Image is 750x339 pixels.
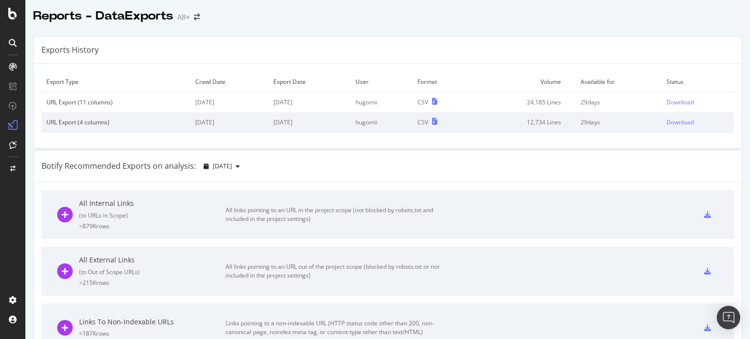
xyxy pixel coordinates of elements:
[46,118,186,126] div: URL Export (4 columns)
[704,268,711,275] div: csv-export
[576,92,662,113] td: 29 days
[226,319,445,337] div: Links pointing to a non-indexable URL (HTTP status code other than 200, non-canonical page, noind...
[351,112,413,132] td: hugomii
[667,118,729,126] a: Download
[717,306,740,329] div: Open Intercom Messenger
[704,211,711,218] div: csv-export
[177,12,190,22] div: AB+
[667,118,694,126] div: Download
[46,98,186,106] div: URL Export (11 columns)
[194,14,200,20] div: arrow-right-arrow-left
[79,317,226,327] div: Links To Non-Indexable URLs
[417,98,428,106] div: CSV
[190,72,269,92] td: Crawl Date
[79,199,226,208] div: All Internal Links
[269,112,351,132] td: [DATE]
[226,262,445,280] div: All links pointing to an URL out of the project scope (blocked by robots.txt or not included in t...
[662,72,734,92] td: Status
[190,112,269,132] td: [DATE]
[200,159,244,174] button: [DATE]
[79,211,226,219] div: ( to URLs in Scope )
[226,206,445,223] div: All links pointing to an URL in the project scope (not blocked by robots.txt and included in the ...
[42,72,190,92] td: Export Type
[576,112,662,132] td: 29 days
[269,92,351,113] td: [DATE]
[413,72,471,92] td: Format
[42,44,99,56] div: Exports History
[351,92,413,113] td: hugomii
[79,329,226,338] div: = 187K rows
[471,92,576,113] td: 24,185 Lines
[351,72,413,92] td: User
[190,92,269,113] td: [DATE]
[269,72,351,92] td: Export Date
[667,98,729,106] a: Download
[79,279,226,287] div: = 215K rows
[213,162,232,170] span: 2025 Aug. 25th
[79,255,226,265] div: All External Links
[704,324,711,331] div: csv-export
[576,72,662,92] td: Available for
[42,160,196,172] div: Botify Recommended Exports on analysis:
[33,8,173,24] div: Reports - DataExports
[667,98,694,106] div: Download
[79,268,226,276] div: ( to Out of Scope URLs )
[79,222,226,230] div: = 879K rows
[471,112,576,132] td: 12,734 Lines
[471,72,576,92] td: Volume
[417,118,428,126] div: CSV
